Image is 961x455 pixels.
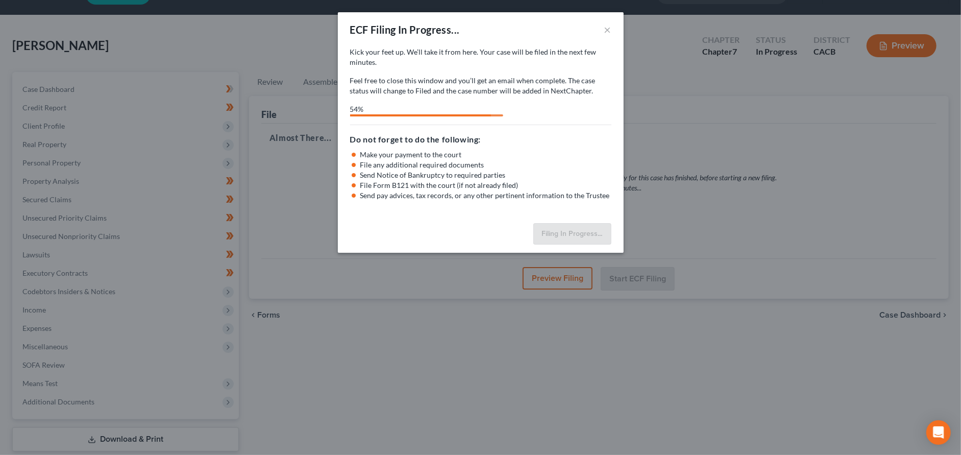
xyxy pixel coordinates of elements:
li: Send Notice of Bankruptcy to required parties [360,170,611,180]
div: ECF Filing In Progress... [350,22,460,37]
button: Filing In Progress... [533,223,611,245]
li: File Form B121 with the court (if not already filed) [360,180,611,190]
button: × [604,23,611,36]
p: Feel free to close this window and you’ll get an email when complete. The case status will change... [350,76,611,96]
li: File any additional required documents [360,160,611,170]
li: Send pay advices, tax records, or any other pertinent information to the Trustee [360,190,611,201]
div: Open Intercom Messenger [926,420,951,445]
div: 54% [350,104,491,114]
p: Kick your feet up. We’ll take it from here. Your case will be filed in the next few minutes. [350,47,611,67]
li: Make your payment to the court [360,150,611,160]
h5: Do not forget to do the following: [350,133,611,146]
